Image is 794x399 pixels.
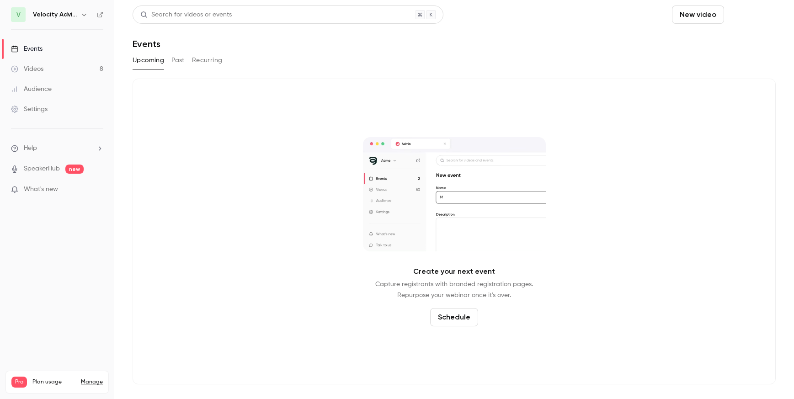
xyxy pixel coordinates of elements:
span: new [65,165,84,174]
h6: Velocity Advisory Group [33,10,77,19]
a: Manage [81,378,103,386]
p: Create your next event [413,266,495,277]
a: SpeakerHub [24,164,60,174]
span: V [16,10,21,20]
button: Recurring [192,53,223,68]
span: Pro [11,377,27,388]
li: help-dropdown-opener [11,144,103,153]
button: Schedule [430,308,478,326]
iframe: Noticeable Trigger [92,186,103,194]
div: Search for videos or events [140,10,232,20]
div: Settings [11,105,48,114]
span: Help [24,144,37,153]
p: Capture registrants with branded registration pages. Repurpose your webinar once it's over. [375,279,533,301]
div: Audience [11,85,52,94]
span: Plan usage [32,378,75,386]
h1: Events [133,38,160,49]
button: New video [672,5,724,24]
span: What's new [24,185,58,194]
button: Upcoming [133,53,164,68]
button: Schedule [728,5,776,24]
div: Events [11,44,43,53]
div: Videos [11,64,43,74]
button: Past [171,53,185,68]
